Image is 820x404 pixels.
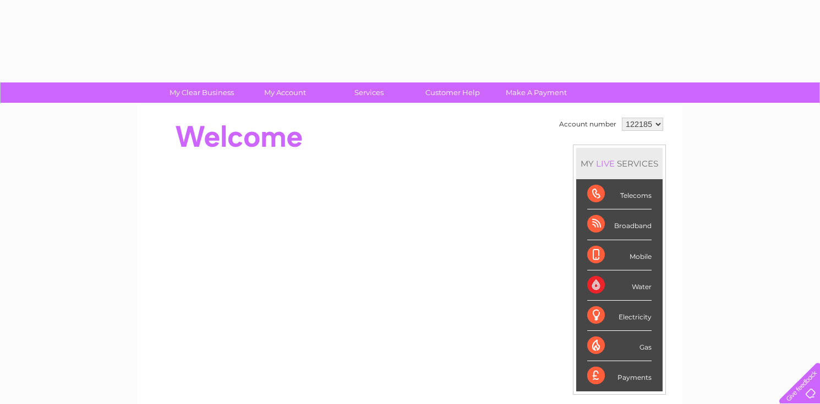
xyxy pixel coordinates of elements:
[240,82,331,103] a: My Account
[587,179,652,209] div: Telecoms
[156,82,247,103] a: My Clear Business
[576,148,663,179] div: MY SERVICES
[587,331,652,361] div: Gas
[491,82,582,103] a: Make A Payment
[587,240,652,270] div: Mobile
[324,82,414,103] a: Services
[587,270,652,301] div: Water
[587,209,652,240] div: Broadband
[594,158,617,169] div: LIVE
[587,301,652,331] div: Electricity
[587,361,652,391] div: Payments
[407,82,498,103] a: Customer Help
[556,115,619,134] td: Account number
